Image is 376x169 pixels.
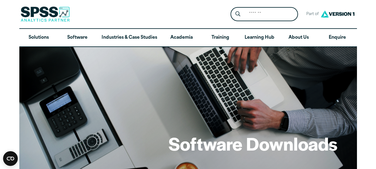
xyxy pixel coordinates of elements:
img: SPSS Analytics Partner [21,6,70,22]
a: Industries & Case Studies [97,29,162,47]
img: Version1 Logo [319,8,356,20]
svg: Search magnifying glass icon [235,11,240,17]
button: Search magnifying glass icon [232,9,243,20]
h1: Software Downloads [169,132,337,155]
button: Open CMP widget [3,151,18,166]
a: About Us [279,29,318,47]
a: Enquire [318,29,357,47]
a: Training [201,29,239,47]
span: Part of [303,10,319,19]
a: Learning Hub [240,29,279,47]
form: Site Header Search Form [231,7,298,22]
nav: Desktop version of site main menu [19,29,357,47]
a: Solutions [19,29,58,47]
a: Academia [162,29,201,47]
a: Software [58,29,97,47]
